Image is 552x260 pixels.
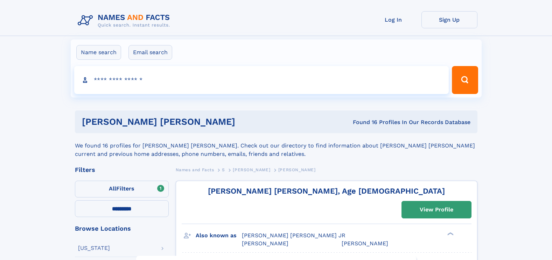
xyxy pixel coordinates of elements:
[446,232,454,236] div: ❯
[75,11,176,30] img: Logo Names and Facts
[76,45,121,60] label: Name search
[208,187,445,195] a: [PERSON_NAME] [PERSON_NAME], Age [DEMOGRAPHIC_DATA]
[242,232,345,239] span: [PERSON_NAME] [PERSON_NAME] JR
[75,181,169,197] label: Filters
[294,118,470,126] div: Found 16 Profiles In Our Records Database
[242,240,288,247] span: [PERSON_NAME]
[75,225,169,232] div: Browse Locations
[78,245,110,251] div: [US_STATE]
[342,240,388,247] span: [PERSON_NAME]
[233,167,270,172] span: [PERSON_NAME]
[82,117,294,126] h1: [PERSON_NAME] [PERSON_NAME]
[176,165,214,174] a: Names and Facts
[365,11,421,28] a: Log In
[128,45,172,60] label: Email search
[452,66,478,94] button: Search Button
[402,201,471,218] a: View Profile
[222,167,225,172] span: S
[75,133,477,158] div: We found 16 profiles for [PERSON_NAME] [PERSON_NAME]. Check out our directory to find information...
[420,202,453,218] div: View Profile
[421,11,477,28] a: Sign Up
[196,230,242,241] h3: Also known as
[278,167,316,172] span: [PERSON_NAME]
[75,167,169,173] div: Filters
[109,185,116,192] span: All
[233,165,270,174] a: [PERSON_NAME]
[222,165,225,174] a: S
[74,66,449,94] input: search input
